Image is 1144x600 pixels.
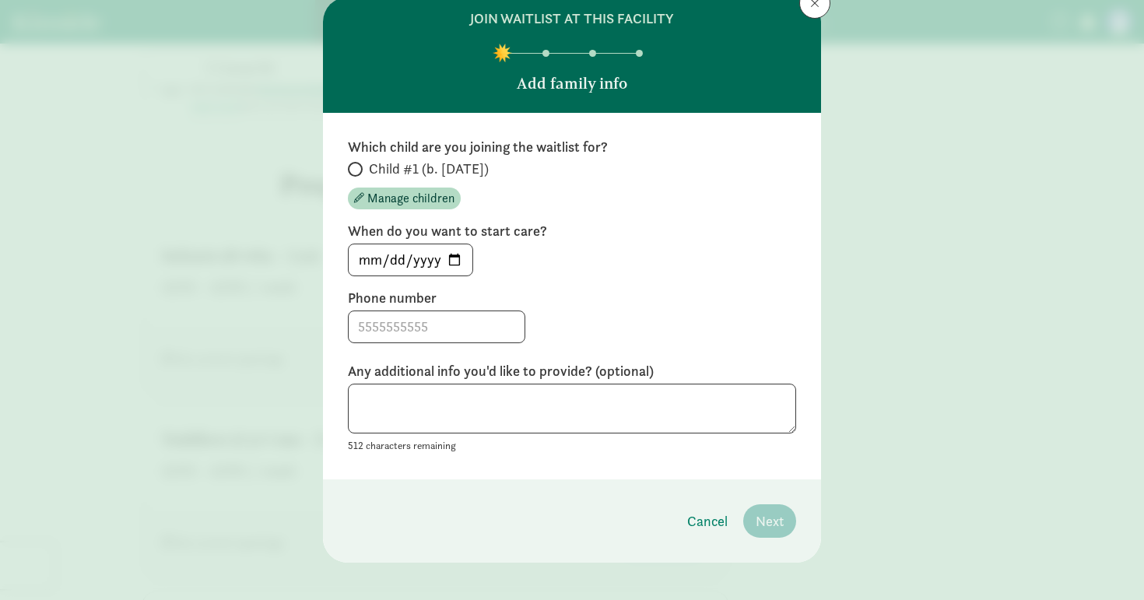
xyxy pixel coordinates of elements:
small: 512 characters remaining [348,439,456,452]
span: Child #1 (b. [DATE]) [369,160,489,178]
label: Any additional info you'd like to provide? (optional) [348,362,796,381]
button: Next [743,504,796,538]
label: When do you want to start care? [348,222,796,240]
p: Add family info [517,72,627,94]
span: Next [756,511,784,532]
h6: join waitlist at this facility [470,9,674,28]
button: Manage children [348,188,461,209]
label: Phone number [348,289,796,307]
span: Cancel [687,511,728,532]
input: 5555555555 [349,311,525,342]
span: Manage children [367,189,454,208]
button: Cancel [675,504,740,538]
label: Which child are you joining the waitlist for? [348,138,796,156]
